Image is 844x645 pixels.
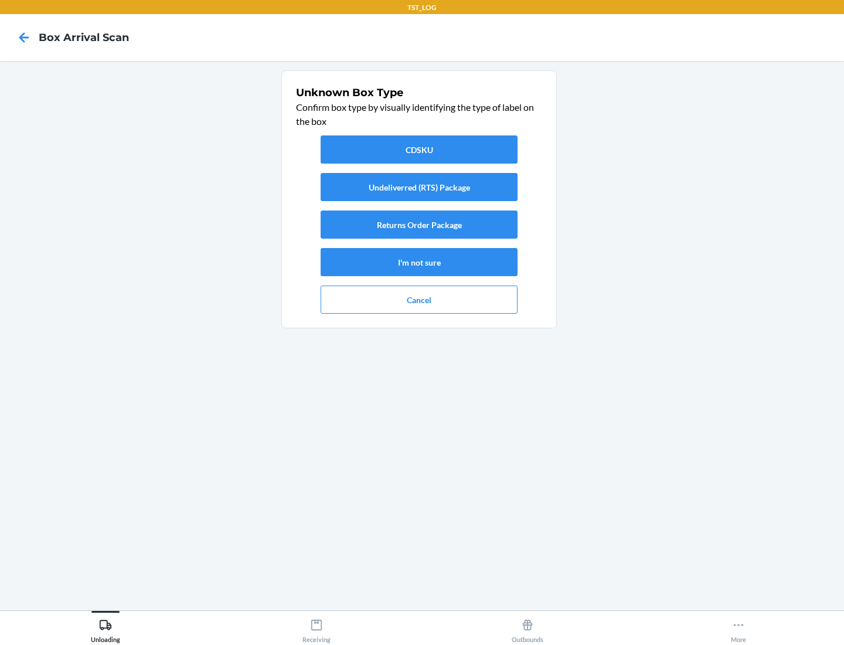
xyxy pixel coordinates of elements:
[321,286,518,314] button: Cancel
[731,614,746,643] div: More
[321,135,518,164] button: CDSKU
[422,611,633,643] button: Outbounds
[633,611,844,643] button: More
[321,248,518,276] button: I'm not sure
[91,614,120,643] div: Unloading
[512,614,543,643] div: Outbounds
[296,85,542,100] h1: Unknown Box Type
[407,2,437,13] p: TST_LOG
[296,100,542,128] p: Confirm box type by visually identifying the type of label on the box
[321,211,518,239] button: Returns Order Package
[211,611,422,643] button: Receiving
[302,614,331,643] div: Receiving
[39,30,129,45] h4: Box Arrival Scan
[321,173,518,201] button: Undeliverred (RTS) Package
